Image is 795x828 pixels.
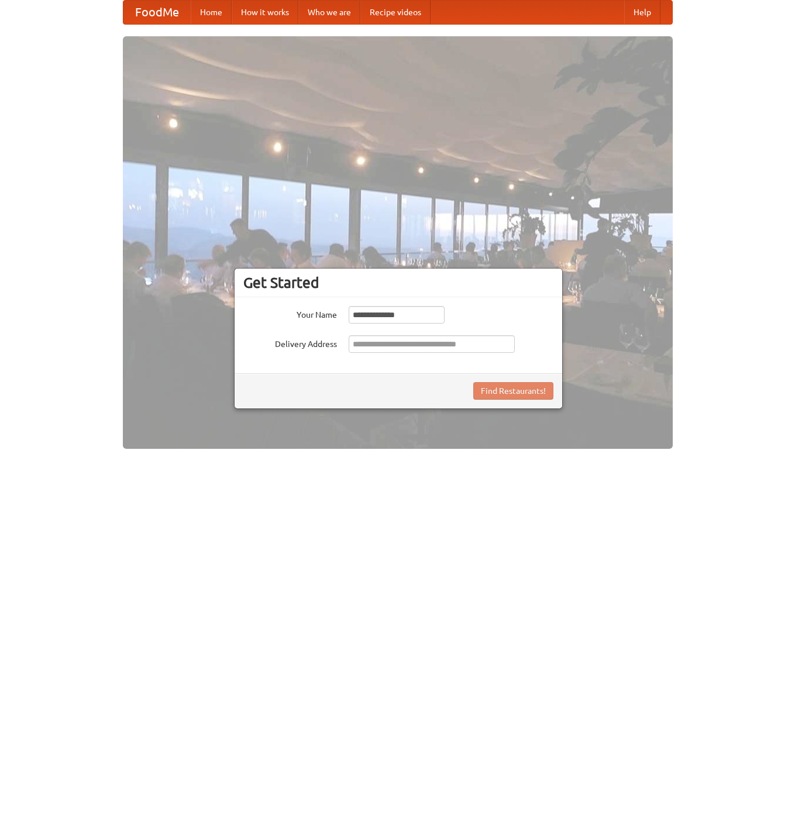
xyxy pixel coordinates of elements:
[243,306,337,321] label: Your Name
[243,274,553,291] h3: Get Started
[624,1,660,24] a: Help
[360,1,431,24] a: Recipe videos
[232,1,298,24] a: How it works
[473,382,553,400] button: Find Restaurants!
[243,335,337,350] label: Delivery Address
[298,1,360,24] a: Who we are
[123,1,191,24] a: FoodMe
[191,1,232,24] a: Home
